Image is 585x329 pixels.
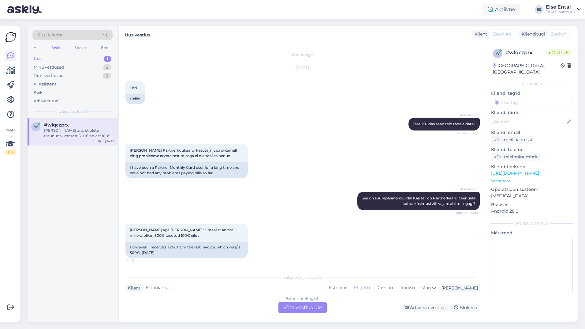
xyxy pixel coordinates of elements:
[130,228,234,238] span: [PERSON_NAME] aga [PERSON_NAME] viimasest arvest milleks oli/on 500€ tasutud 100€ eile .
[472,31,487,37] div: Klient
[535,5,543,14] div: EE
[491,230,573,236] p: Märkmed
[103,64,111,70] div: 2
[102,73,111,79] div: 0
[34,73,64,79] div: Tiimi vestlused
[491,186,573,193] p: Operatsioonisüsteem
[491,119,566,125] input: Lisa nimi
[127,104,150,109] span: 14:11
[493,62,561,75] div: [GEOGRAPHIC_DATA], [GEOGRAPHIC_DATA]
[506,49,546,56] div: # wlqczprx
[5,127,16,155] div: Vaata siia
[413,122,475,126] span: Tere! Kuidas saan teid täna aidata?
[58,109,87,114] span: Uued vestlused
[483,4,520,15] div: Aktiivne
[146,285,164,291] span: Estonian
[496,51,500,56] span: w
[125,52,480,58] div: Vestlus algas
[362,196,476,206] span: See on suurepärane kuulda! Kas teil on Partnerkaardi teenuste kohta küsimusi või vajate abi mille...
[73,44,88,52] div: Socials
[491,193,573,199] p: [MEDICAL_DATA]
[32,44,39,52] div: All
[278,302,327,313] div: Võta vestlus üle
[421,285,431,290] span: Muu
[491,208,573,214] p: Android 28.0
[491,98,573,107] input: Lisa tag
[401,304,448,312] div: Arhiveeri vestlus
[455,131,478,135] span: Nähtud ✓ 14:11
[34,98,59,104] div: Arhiveeritud
[546,5,581,14] a: Else EntalTKM Finants AS
[95,139,114,143] div: [DATE] 14:12
[492,31,511,37] span: Estonian
[491,221,573,226] div: [PERSON_NAME]
[491,81,573,86] div: Kliendi info
[450,304,480,312] div: Blokeeri
[491,146,573,153] p: Kliendi telefon
[519,31,545,37] div: Klienditugi
[491,153,540,161] div: Küsi telefoninumbrit
[125,275,480,280] div: Valige keel ja vastake
[439,285,478,291] div: [PERSON_NAME]
[127,179,150,183] span: 14:12
[5,31,17,43] img: Askly Logo
[127,258,150,263] span: 14:12
[125,30,150,38] label: Uus vestlus
[491,109,573,116] p: Kliendi nimi
[34,124,38,129] span: w
[491,164,573,170] p: Klienditeekond
[455,210,478,215] span: Nähtud ✓ 14:12
[125,94,145,104] div: Hello!
[455,113,478,117] span: AI Assistent
[491,90,573,96] p: Kliendi tag'id
[286,296,319,301] div: Estonian to English
[34,81,56,87] div: AI Assistent
[491,129,573,136] p: Kliendi email
[491,202,573,208] p: Brauser
[44,122,69,128] span: #wlqczprx
[491,170,539,176] a: [URL][DOMAIN_NAME]
[104,56,111,62] div: 1
[373,283,396,293] div: Russian
[396,283,418,293] div: Finnish
[351,283,373,293] div: English
[38,32,62,38] span: Otsi kliente
[546,5,575,9] div: Else Ental
[5,149,16,155] div: 1 / 3
[491,178,573,184] p: Vaata edasi ...
[125,242,248,258] div: However, I received 100€ from the last invoice, which was/is 500€, [DATE].
[546,49,571,56] span: Online
[100,44,113,52] div: Email
[34,64,64,70] div: Minu vestlused
[125,162,248,178] div: I have been a Partner Monthly Card user for a long time and have not had any problems paying bill...
[44,128,114,139] div: [PERSON_NAME] aru, et olete tasunud viimasest 500€ arvest 100€. Kuidas saan teid sellega seoses a...
[34,89,43,96] div: Kõik
[326,283,351,293] div: Estonian
[546,9,575,14] div: TKM Finants AS
[455,187,478,191] span: AI Assistent
[125,285,140,291] div: Klient
[125,65,480,70] div: [DATE]
[34,56,42,62] div: Uus
[130,85,138,89] span: Tere!
[491,136,535,144] div: Küsi meiliaadressi
[130,148,238,158] span: [PERSON_NAME] Partnerkuukaardi kasutaja juba pikemalt ning probleeme arvete tasumisega ei ole sen...
[550,31,566,37] span: English
[51,44,62,52] div: Web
